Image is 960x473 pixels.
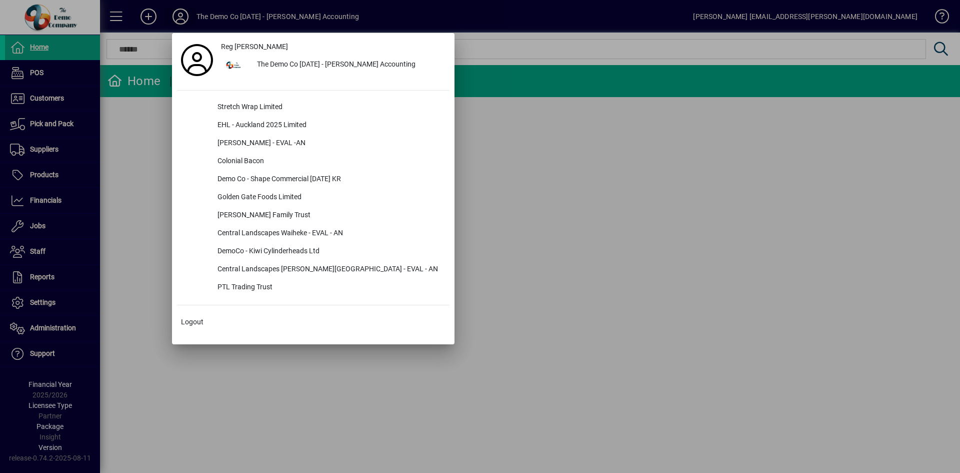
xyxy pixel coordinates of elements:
button: Central Landscapes [PERSON_NAME][GEOGRAPHIC_DATA] - EVAL - AN [177,261,449,279]
div: Colonial Bacon [209,153,449,171]
div: DemoCo - Kiwi Cylinderheads Ltd [209,243,449,261]
button: Demo Co - Shape Commercial [DATE] KR [177,171,449,189]
div: The Demo Co [DATE] - [PERSON_NAME] Accounting [249,56,449,74]
div: Demo Co - Shape Commercial [DATE] KR [209,171,449,189]
button: [PERSON_NAME] - EVAL -AN [177,135,449,153]
button: Colonial Bacon [177,153,449,171]
div: [PERSON_NAME] - EVAL -AN [209,135,449,153]
button: DemoCo - Kiwi Cylinderheads Ltd [177,243,449,261]
span: Reg [PERSON_NAME] [221,42,288,52]
button: Golden Gate Foods Limited [177,189,449,207]
div: [PERSON_NAME] Family Trust [209,207,449,225]
button: Stretch Wrap Limited [177,99,449,117]
span: Logout [181,317,203,327]
div: Stretch Wrap Limited [209,99,449,117]
a: Reg [PERSON_NAME] [217,38,449,56]
button: EHL - Auckland 2025 Limited [177,117,449,135]
div: PTL Trading Trust [209,279,449,297]
button: Logout [177,313,449,331]
button: The Demo Co [DATE] - [PERSON_NAME] Accounting [217,56,449,74]
button: [PERSON_NAME] Family Trust [177,207,449,225]
div: EHL - Auckland 2025 Limited [209,117,449,135]
button: Central Landscapes Waiheke - EVAL - AN [177,225,449,243]
div: Central Landscapes Waiheke - EVAL - AN [209,225,449,243]
div: Central Landscapes [PERSON_NAME][GEOGRAPHIC_DATA] - EVAL - AN [209,261,449,279]
a: Profile [177,51,217,69]
button: PTL Trading Trust [177,279,449,297]
div: Golden Gate Foods Limited [209,189,449,207]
